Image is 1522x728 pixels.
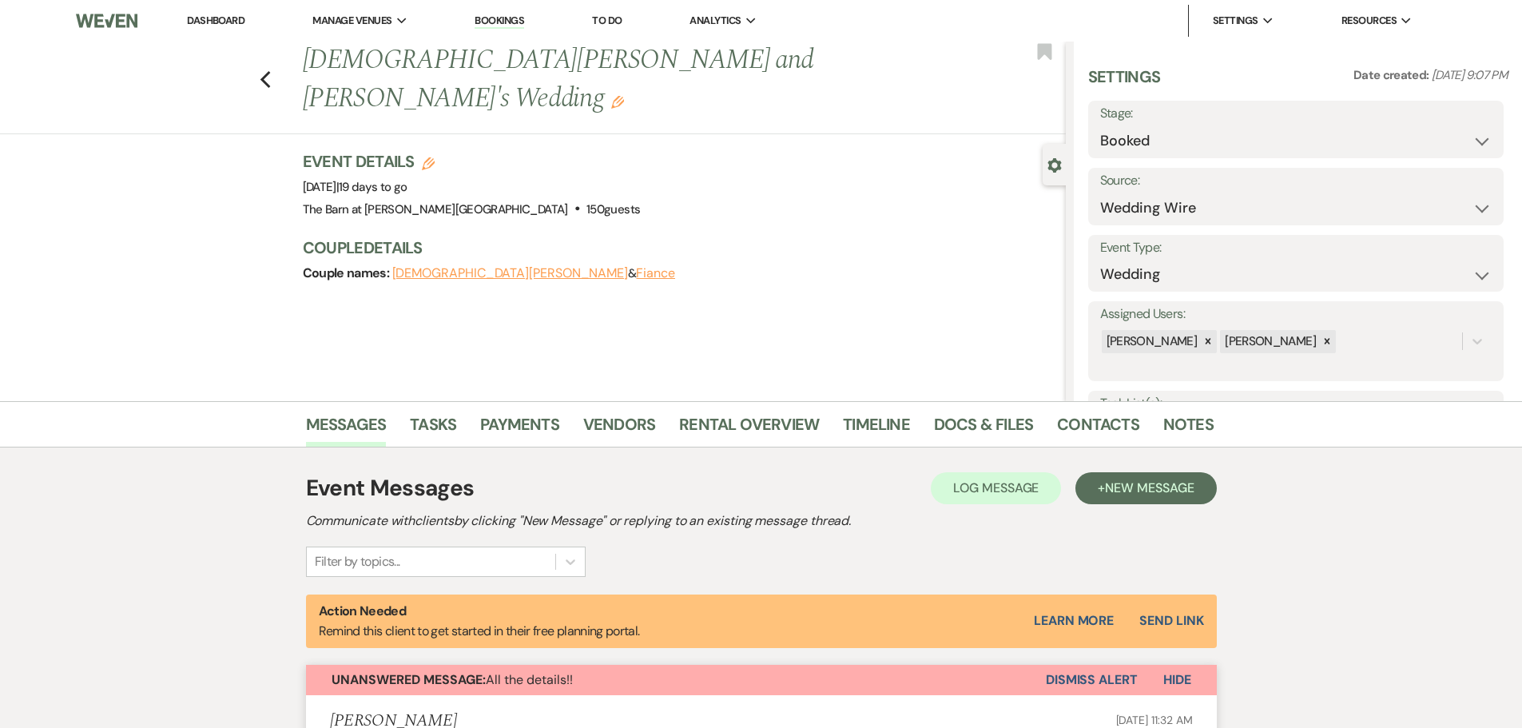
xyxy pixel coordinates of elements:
div: [PERSON_NAME] [1102,330,1200,353]
h3: Event Details [303,150,641,173]
a: Messages [306,412,387,447]
span: Log Message [953,479,1039,496]
button: [DEMOGRAPHIC_DATA][PERSON_NAME] [392,267,629,280]
span: [DATE] 9:07 PM [1432,67,1508,83]
h3: Couple Details [303,237,1050,259]
a: Learn More [1034,611,1114,631]
strong: Unanswered Message: [332,671,486,688]
a: Dashboard [187,14,244,27]
button: Unanswered Message:All the details!! [306,665,1046,695]
div: Filter by topics... [315,552,400,571]
h1: [DEMOGRAPHIC_DATA][PERSON_NAME] and [PERSON_NAME]'s Wedding [303,42,907,117]
strong: Action Needed [319,603,407,619]
a: Vendors [583,412,655,447]
label: Assigned Users: [1100,303,1492,326]
span: Resources [1341,13,1397,29]
span: Couple names: [303,265,392,281]
a: Docs & Files [934,412,1033,447]
span: Settings [1213,13,1258,29]
span: Analytics [689,13,741,29]
a: Timeline [843,412,910,447]
a: Notes [1163,412,1214,447]
button: Send Link [1139,615,1203,627]
button: Hide [1138,665,1217,695]
a: Payments [480,412,559,447]
label: Event Type: [1100,237,1492,260]
label: Stage: [1100,102,1492,125]
button: Close lead details [1047,157,1062,172]
button: Edit [611,94,624,109]
a: Rental Overview [679,412,819,447]
span: Date created: [1353,67,1432,83]
p: Remind this client to get started in their free planning portal. [319,601,640,642]
span: 19 days to go [339,179,407,195]
span: & [392,265,675,281]
label: Task List(s): [1100,392,1492,416]
h2: Communicate with clients by clicking "New Message" or replying to an existing message thread. [306,511,1217,531]
button: Dismiss Alert [1046,665,1138,695]
span: 150 guests [586,201,640,217]
span: Manage Venues [312,13,391,29]
h1: Event Messages [306,471,475,505]
span: All the details!! [332,671,573,688]
img: Weven Logo [76,4,137,38]
h3: Settings [1088,66,1161,101]
a: Contacts [1057,412,1139,447]
a: Bookings [475,14,524,29]
div: [PERSON_NAME] [1220,330,1318,353]
span: [DATE] 11:32 AM [1116,713,1193,727]
label: Source: [1100,169,1492,193]
span: [DATE] [303,179,407,195]
button: +New Message [1075,472,1216,504]
a: To Do [592,14,622,27]
button: Fiance [636,267,675,280]
span: New Message [1105,479,1194,496]
a: Tasks [410,412,456,447]
span: | [336,179,407,195]
span: The Barn at [PERSON_NAME][GEOGRAPHIC_DATA] [303,201,568,217]
span: Hide [1163,671,1191,688]
button: Log Message [931,472,1061,504]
